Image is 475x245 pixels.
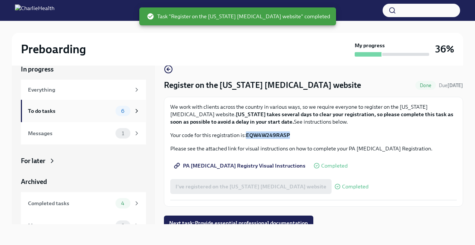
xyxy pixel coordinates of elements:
[415,83,436,88] span: Done
[21,156,45,165] div: For later
[169,219,308,227] span: Next task : Provide essential professional documentation
[170,145,457,152] p: Please see the attached link for visual instructions on how to complete your PA [MEDICAL_DATA] Re...
[439,83,463,88] span: Due
[170,103,457,125] p: We work with clients across the country in various ways, so we require everyone to register on th...
[175,162,305,169] span: PA [MEDICAL_DATA] Registry Visual Instructions
[342,184,368,190] span: Completed
[164,216,313,230] button: Next task:Provide essential professional documentation
[147,13,330,20] span: Task "Register on the [US_STATE] [MEDICAL_DATA] website" completed
[21,122,146,144] a: Messages1
[435,42,454,56] h3: 36%
[21,100,146,122] a: To do tasks6
[439,82,463,89] span: August 29th, 2025 09:00
[28,107,113,115] div: To do tasks
[321,163,348,169] span: Completed
[170,111,453,125] strong: [US_STATE] takes several days to clear your registration, so please complete this task as soon as...
[21,42,86,57] h2: Preboarding
[21,177,146,186] a: Archived
[355,42,385,49] strong: My progress
[15,4,54,16] img: CharlieHealth
[170,158,311,173] a: PA [MEDICAL_DATA] Registry Visual Instructions
[28,129,113,137] div: Messages
[21,192,146,214] a: Completed tasks4
[164,80,361,91] h4: Register on the [US_STATE] [MEDICAL_DATA] website
[447,83,463,88] strong: [DATE]
[21,156,146,165] a: For later
[21,65,146,74] a: In progress
[246,132,290,139] strong: EQW4W249RASP
[170,131,457,139] p: Your code for this registration is:
[117,131,129,136] span: 1
[21,80,146,100] a: Everything
[28,86,130,94] div: Everything
[117,108,129,114] span: 6
[28,199,113,207] div: Completed tasks
[117,223,129,229] span: 0
[117,201,129,206] span: 4
[21,214,146,237] a: Messages0
[28,222,113,230] div: Messages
